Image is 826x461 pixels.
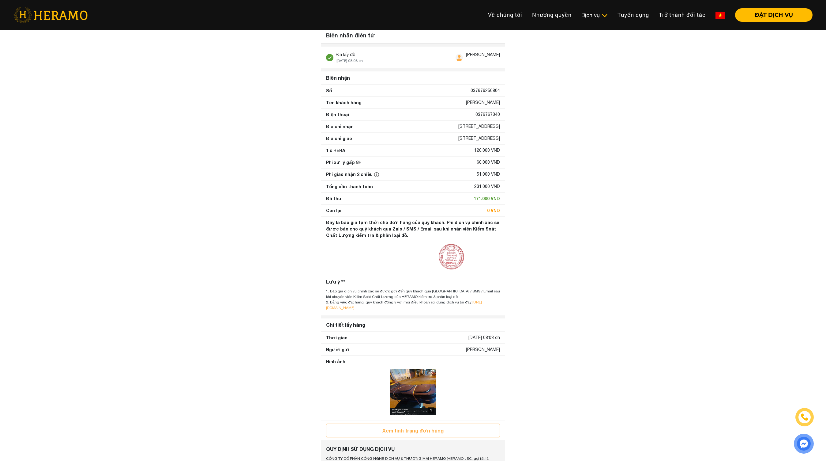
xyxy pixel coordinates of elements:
[471,87,500,94] div: 037676250804
[458,123,500,130] div: [STREET_ADDRESS]
[715,12,725,19] img: vn-flag.png
[326,147,345,154] div: 1 x HERA
[581,11,608,19] div: Dịch vụ
[13,7,88,23] img: heramo-logo.png
[326,445,500,453] div: QUY ĐỊNH SỬ DỤNG DỊCH VỤ
[336,59,363,63] span: [DATE] 08:08 ch
[801,414,808,421] img: phone-icon
[326,99,362,106] div: Tên khách hàng
[326,207,341,214] div: Còn lại
[477,171,500,178] div: 51.000 VND
[326,123,354,130] div: Địa chỉ nhận
[326,183,373,190] div: Tổng cần thanh toán
[796,409,813,425] a: phone-icon
[601,13,608,19] img: subToggleIcon
[326,424,500,437] button: Xem tình trạng đơn hàng
[527,8,576,21] a: Nhượng quyền
[428,407,434,413] div: 1
[324,72,502,84] div: Biên nhận
[477,159,500,166] div: 60.000 VND
[374,172,379,177] img: info
[735,8,813,22] button: ĐẶT DỊCH VỤ
[326,358,500,365] div: Hình ảnh
[326,334,347,341] div: Thời gian
[435,241,467,273] img: seals.png
[326,346,349,353] div: Người gửi
[654,8,711,21] a: Trở thành đối tác
[483,8,527,21] a: Về chúng tôi
[326,195,341,202] div: Đã thu
[326,87,332,94] div: Số
[466,59,467,63] span: -
[326,219,500,238] div: Đây là báo giá tạm thời cho đơn hàng của quý khách. Phí dịch vụ chính xác sẽ được báo cho quý khá...
[487,207,500,214] div: 0 VND
[326,111,349,118] div: Điện thoại
[474,147,500,154] div: 120.000 VND
[326,159,362,166] div: Phí xử lý gấp 8H
[324,319,502,331] div: Chi tiết lấy hàng
[326,299,500,311] div: 2. Bằng việc đặt hàng, quý khách đồng ý với mọi điều khoản sử dụng dịch vụ tại đây: .
[474,195,500,202] div: 171.000 VND
[321,28,505,44] div: Biên nhận điện tử
[336,51,363,58] div: Đã lấy đồ
[613,8,654,21] a: Tuyển dụng
[458,135,500,142] div: [STREET_ADDRESS]
[326,171,381,178] div: Phí giao nhận 2 chiều
[390,369,436,415] img: logo
[730,12,813,18] a: ĐẶT DỊCH VỤ
[466,51,500,58] div: [PERSON_NAME]
[326,288,500,299] div: 1. Báo giá dịch vụ chính xác sẽ được gửi đến quý khách qua [GEOGRAPHIC_DATA] / SMS / Email sau kh...
[326,135,352,142] div: Địa chỉ giao
[326,54,333,61] img: stick.svg
[466,346,500,353] div: [PERSON_NAME]
[468,334,500,341] div: [DATE] 08:08 ch
[474,183,500,190] div: 231.000 VND
[456,54,463,61] img: user.svg
[466,99,500,106] div: [PERSON_NAME]
[475,111,500,118] div: 0376767340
